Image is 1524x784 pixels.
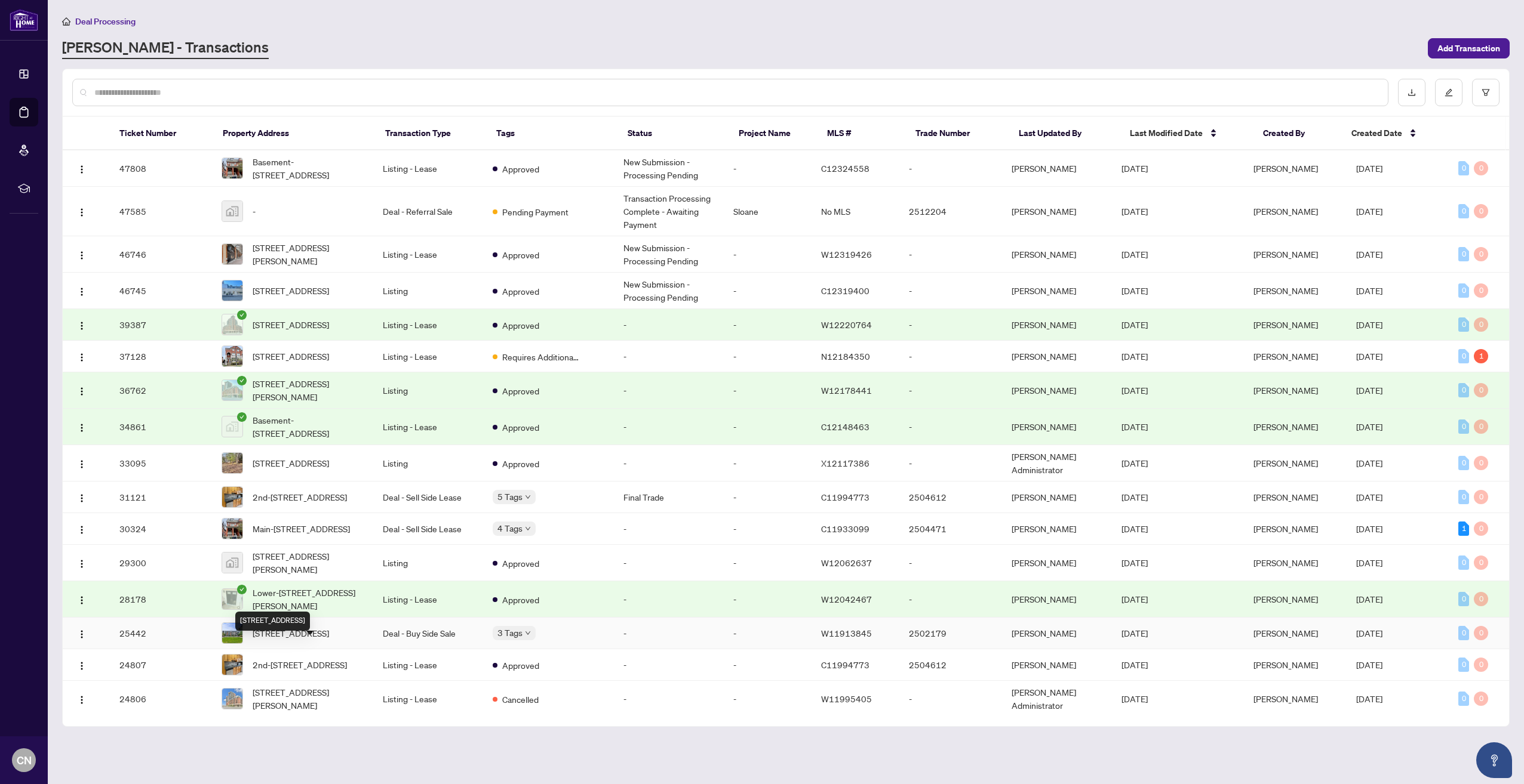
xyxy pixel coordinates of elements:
span: 3 Tags [497,626,523,640]
span: [PERSON_NAME] [1253,249,1318,260]
span: [DATE] [1122,285,1148,296]
img: Logo [77,251,87,260]
div: 0 [1458,626,1469,640]
td: - [724,273,812,309]
span: W12042467 [821,594,872,604]
td: - [614,445,724,481]
td: [PERSON_NAME] [1002,236,1112,273]
div: 0 [1474,204,1488,218]
span: [DATE] [1122,557,1148,568]
span: Pending Payment [502,205,569,218]
button: Logo [72,315,91,334]
button: Logo [72,553,91,572]
span: [DATE] [1122,249,1148,260]
span: Deal Processing [75,16,136,27]
td: Listing - Lease [373,649,483,681]
button: Logo [72,417,91,436]
span: [STREET_ADDRESS] [253,626,329,640]
td: 37128 [110,341,213,372]
button: Logo [72,589,91,609]
td: Listing - Lease [373,150,483,187]
span: [DATE] [1356,319,1382,330]
td: - [614,545,724,581]
th: Project Name [729,117,818,150]
span: [DATE] [1122,523,1148,534]
span: Approved [502,659,539,672]
span: [DATE] [1122,594,1148,604]
span: [STREET_ADDRESS][PERSON_NAME] [253,550,364,576]
span: - [253,205,256,218]
div: 0 [1474,456,1488,470]
img: thumbnail-img [222,314,242,335]
span: Basement-[STREET_ADDRESS] [253,155,364,181]
button: edit [1435,79,1462,106]
span: W11995405 [821,693,872,704]
button: Open asap [1476,742,1512,778]
td: [PERSON_NAME] [1002,150,1112,187]
td: - [899,309,1002,341]
td: Sloane [724,187,812,236]
span: [DATE] [1356,385,1382,396]
div: 0 [1474,521,1488,536]
td: - [899,341,1002,372]
td: 34861 [110,409,213,445]
span: check-circle [237,585,247,594]
td: 33095 [110,445,213,481]
button: Logo [72,381,91,400]
button: Logo [72,453,91,473]
td: 46746 [110,236,213,273]
img: thumbnail-img [222,552,242,573]
td: New Submission - Processing Pending [614,150,724,187]
button: filter [1472,79,1500,106]
td: Listing [373,273,483,309]
th: MLS # [818,117,906,150]
td: - [724,409,812,445]
span: W11913845 [821,628,872,638]
img: thumbnail-img [222,655,242,675]
td: 24806 [110,681,213,717]
button: Logo [72,519,91,538]
span: home [62,17,70,26]
img: Logo [77,559,87,569]
th: Tags [487,117,618,150]
div: 0 [1474,383,1488,397]
span: Basement-[STREET_ADDRESS] [253,413,364,440]
span: [PERSON_NAME] [1253,163,1318,174]
div: 0 [1474,658,1488,672]
span: down [525,494,531,500]
span: [DATE] [1122,319,1148,330]
td: 28178 [110,581,213,618]
img: Logo [77,493,87,503]
span: [DATE] [1122,659,1148,670]
span: [DATE] [1356,285,1382,296]
div: 0 [1458,349,1469,363]
span: C11994773 [821,659,869,670]
button: Logo [72,487,91,507]
button: Logo [72,347,91,366]
span: [STREET_ADDRESS] [253,456,329,470]
span: [STREET_ADDRESS][PERSON_NAME] [253,241,364,267]
div: 0 [1458,247,1469,261]
span: W12178441 [821,385,872,396]
img: Logo [77,595,87,605]
span: C12319400 [821,285,869,296]
span: Lower-[STREET_ADDRESS][PERSON_NAME] [253,586,364,612]
span: [DATE] [1122,385,1148,396]
span: Approved [502,457,539,470]
td: 29300 [110,545,213,581]
span: 2nd-[STREET_ADDRESS] [253,658,347,671]
span: [PERSON_NAME] [1253,492,1318,502]
span: [PERSON_NAME] [1253,628,1318,638]
td: - [899,581,1002,618]
span: Main-[STREET_ADDRESS] [253,522,350,535]
span: [DATE] [1356,421,1382,432]
span: Approved [502,319,539,332]
a: [PERSON_NAME] - Transactions [62,38,269,59]
span: [DATE] [1356,163,1382,174]
td: - [614,618,724,649]
span: [DATE] [1122,421,1148,432]
img: thumbnail-img [222,201,242,221]
span: No MLS [821,206,850,217]
td: - [614,309,724,341]
button: Add Transaction [1428,38,1510,58]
